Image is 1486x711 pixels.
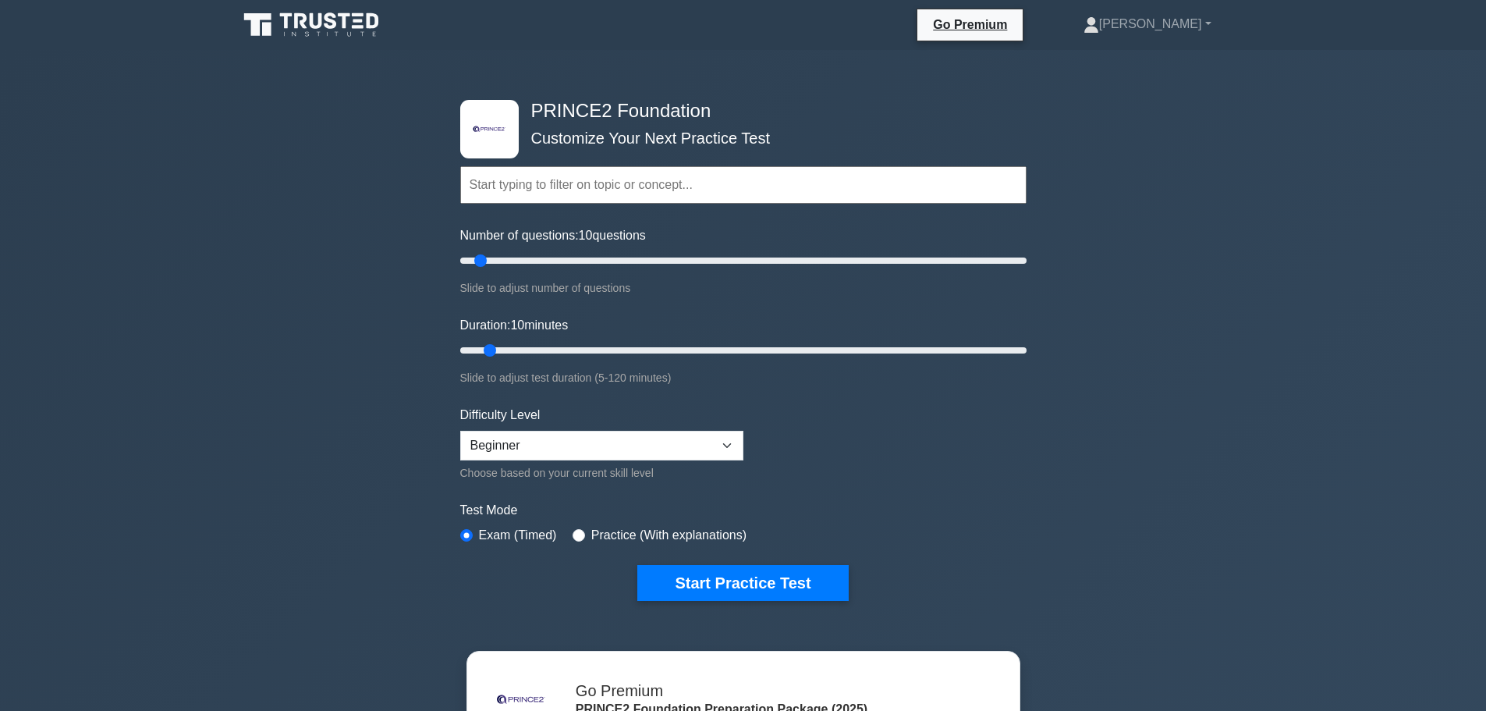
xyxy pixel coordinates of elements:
label: Duration: minutes [460,316,569,335]
div: Slide to adjust number of questions [460,279,1027,297]
a: Go Premium [924,15,1016,34]
h4: PRINCE2 Foundation [525,100,950,123]
label: Practice (With explanations) [591,526,747,545]
label: Difficulty Level [460,406,541,425]
label: Exam (Timed) [479,526,557,545]
span: 10 [579,229,593,242]
span: 10 [510,318,524,332]
div: Choose based on your current skill level [460,464,743,482]
button: Start Practice Test [637,565,848,601]
label: Test Mode [460,501,1027,520]
a: [PERSON_NAME] [1046,9,1249,40]
input: Start typing to filter on topic or concept... [460,166,1027,204]
div: Slide to adjust test duration (5-120 minutes) [460,368,1027,387]
label: Number of questions: questions [460,226,646,245]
